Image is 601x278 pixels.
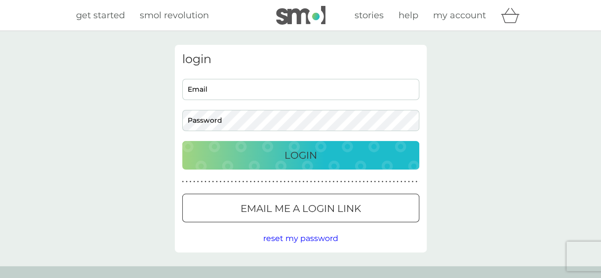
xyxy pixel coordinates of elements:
[366,179,368,184] p: ●
[401,179,402,184] p: ●
[182,141,419,170] button: Login
[201,179,203,184] p: ●
[235,179,237,184] p: ●
[276,179,278,184] p: ●
[212,179,214,184] p: ●
[190,179,192,184] p: ●
[374,179,376,184] p: ●
[263,232,338,245] button: reset my password
[76,10,125,21] span: get started
[355,179,357,184] p: ●
[231,179,233,184] p: ●
[242,179,244,184] p: ●
[204,179,206,184] p: ●
[399,8,418,23] a: help
[182,179,184,184] p: ●
[306,179,308,184] p: ●
[389,179,391,184] p: ●
[412,179,414,184] p: ●
[246,179,248,184] p: ●
[385,179,387,184] p: ●
[299,179,301,184] p: ●
[273,179,275,184] p: ●
[287,179,289,184] p: ●
[257,179,259,184] p: ●
[261,179,263,184] p: ●
[208,179,210,184] p: ●
[303,179,305,184] p: ●
[280,179,282,184] p: ●
[318,179,320,184] p: ●
[283,179,285,184] p: ●
[295,179,297,184] p: ●
[239,179,240,184] p: ●
[265,179,267,184] p: ●
[263,234,338,243] span: reset my password
[382,179,384,184] p: ●
[359,179,361,184] p: ●
[352,179,354,184] p: ●
[348,179,350,184] p: ●
[393,179,395,184] p: ●
[370,179,372,184] p: ●
[140,10,209,21] span: smol revolution
[140,8,209,23] a: smol revolution
[433,10,486,21] span: my account
[329,179,331,184] p: ●
[291,179,293,184] p: ●
[182,194,419,222] button: Email me a login link
[415,179,417,184] p: ●
[408,179,410,184] p: ●
[363,179,365,184] p: ●
[310,179,312,184] p: ●
[240,201,361,216] p: Email me a login link
[399,10,418,21] span: help
[314,179,316,184] p: ●
[355,8,384,23] a: stories
[253,179,255,184] p: ●
[216,179,218,184] p: ●
[223,179,225,184] p: ●
[404,179,406,184] p: ●
[433,8,486,23] a: my account
[76,8,125,23] a: get started
[276,6,325,25] img: smol
[355,10,384,21] span: stories
[501,5,525,25] div: basket
[344,179,346,184] p: ●
[321,179,323,184] p: ●
[182,52,419,67] h3: login
[333,179,335,184] p: ●
[397,179,399,184] p: ●
[269,179,271,184] p: ●
[325,179,327,184] p: ●
[250,179,252,184] p: ●
[336,179,338,184] p: ●
[193,179,195,184] p: ●
[220,179,222,184] p: ●
[340,179,342,184] p: ●
[197,179,199,184] p: ●
[284,147,317,163] p: Login
[227,179,229,184] p: ●
[378,179,380,184] p: ●
[186,179,188,184] p: ●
